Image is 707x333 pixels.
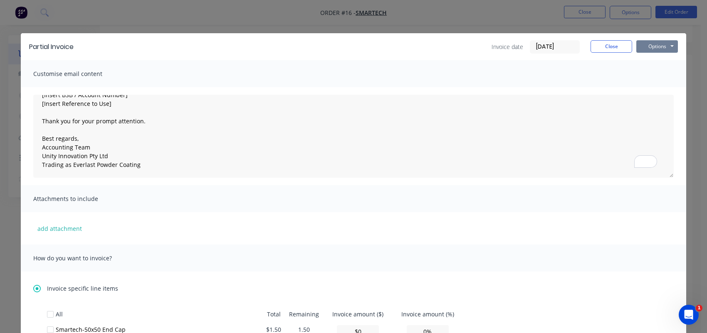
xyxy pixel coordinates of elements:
[492,42,523,51] span: Invoice date
[696,305,702,311] span: 1
[47,284,118,293] span: Invoice specific line items
[324,306,392,322] td: Invoice amount ($)
[591,40,632,53] button: Close
[33,95,674,178] textarea: To enrich screen reader interactions, please activate Accessibility in Grammarly extension settings
[264,306,284,322] td: Total
[636,40,678,53] button: Options
[392,306,463,322] td: Invoice amount (%)
[33,68,125,80] span: Customise email content
[679,305,699,325] iframe: Intercom live chat
[33,252,125,264] span: How do you want to invoice?
[56,306,264,322] td: All
[33,193,125,205] span: Attachments to include
[33,222,86,235] button: add attachment
[29,42,74,52] div: Partial Invoice
[284,306,324,322] td: Remaining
